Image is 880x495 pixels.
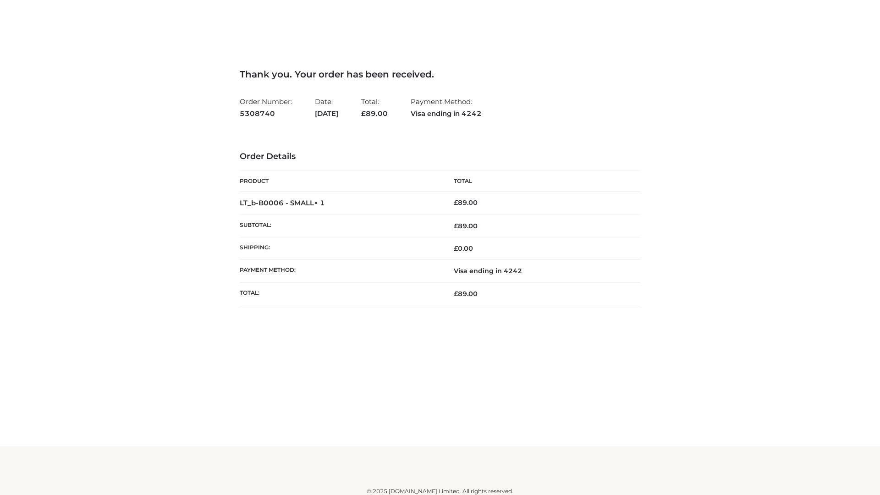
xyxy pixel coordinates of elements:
th: Total: [240,282,440,305]
span: £ [454,198,458,207]
strong: 5308740 [240,108,292,120]
th: Total [440,171,640,192]
th: Shipping: [240,237,440,260]
li: Date: [315,93,338,121]
span: 89.00 [454,290,478,298]
bdi: 0.00 [454,244,473,253]
strong: LT_b-B0006 - SMALL [240,198,325,207]
span: £ [454,244,458,253]
li: Total: [361,93,388,121]
li: Order Number: [240,93,292,121]
span: 89.00 [454,222,478,230]
span: £ [454,222,458,230]
span: 89.00 [361,109,388,118]
strong: Visa ending in 4242 [411,108,482,120]
strong: [DATE] [315,108,338,120]
span: £ [454,290,458,298]
h3: Thank you. Your order has been received. [240,69,640,80]
td: Visa ending in 4242 [440,260,640,282]
li: Payment Method: [411,93,482,121]
th: Product [240,171,440,192]
th: Subtotal: [240,214,440,237]
strong: × 1 [314,198,325,207]
th: Payment method: [240,260,440,282]
span: £ [361,109,366,118]
h3: Order Details [240,152,640,162]
bdi: 89.00 [454,198,478,207]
